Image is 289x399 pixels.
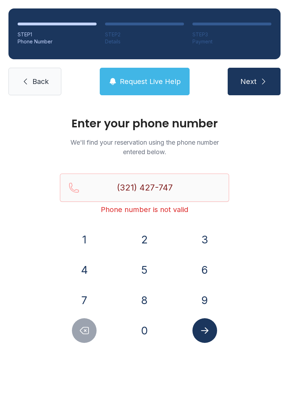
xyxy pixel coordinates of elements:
div: Phone Number [18,38,97,45]
div: STEP 3 [192,31,271,38]
button: Submit lookup form [192,318,217,343]
div: STEP 1 [18,31,97,38]
button: Delete number [72,318,97,343]
button: 7 [72,288,97,313]
button: 5 [132,258,157,282]
span: Back [32,77,49,86]
input: Reservation phone number [60,174,229,202]
button: 9 [192,288,217,313]
div: STEP 2 [105,31,184,38]
div: Payment [192,38,271,45]
div: Details [105,38,184,45]
button: 8 [132,288,157,313]
div: Phone number is not valid [60,205,229,214]
button: 1 [72,227,97,252]
button: 0 [132,318,157,343]
button: 6 [192,258,217,282]
span: Request Live Help [120,77,181,86]
button: 3 [192,227,217,252]
h1: Enter your phone number [60,118,229,129]
span: Next [240,77,257,86]
button: 2 [132,227,157,252]
p: We'll find your reservation using the phone number entered below. [60,138,229,157]
button: 4 [72,258,97,282]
